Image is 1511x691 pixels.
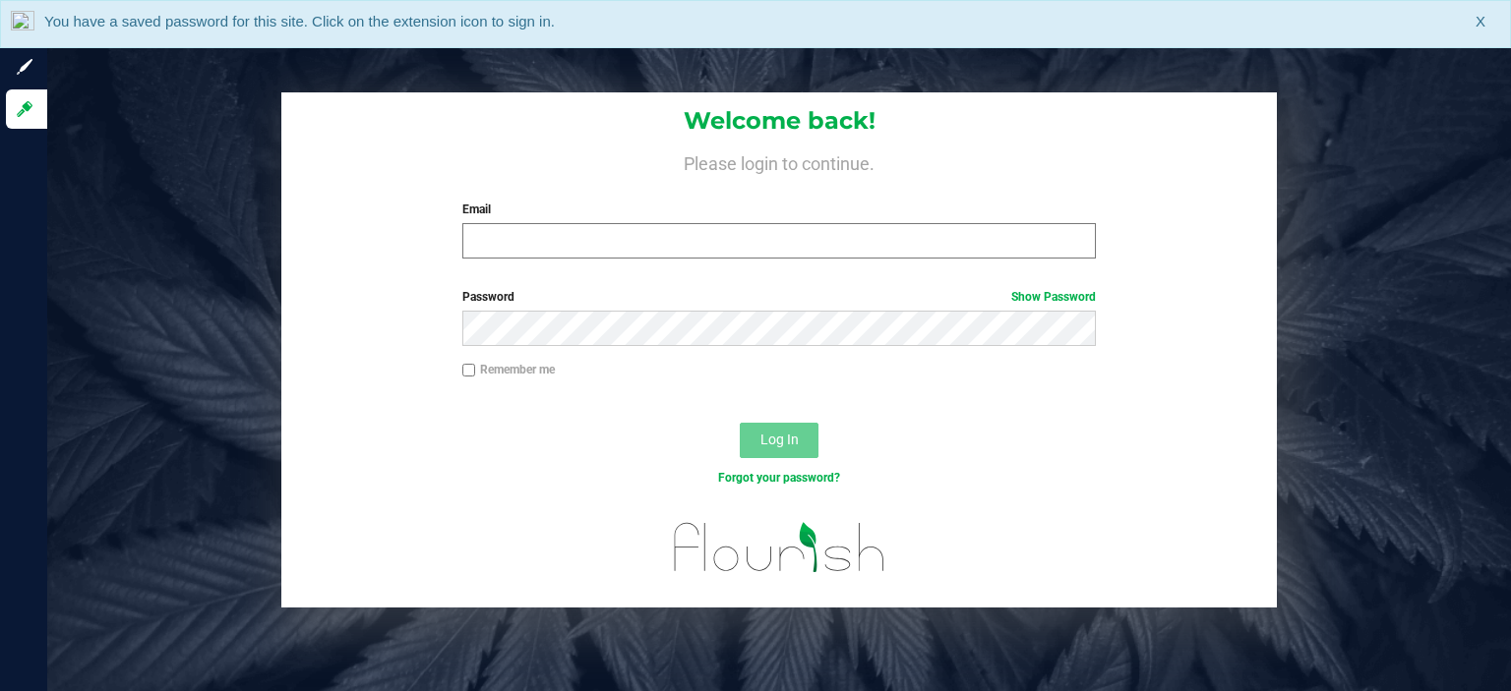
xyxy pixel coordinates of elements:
[44,13,555,29] span: You have a saved password for this site. Click on the extension icon to sign in.
[281,149,1277,173] h4: Please login to continue.
[1011,290,1096,304] a: Show Password
[462,290,514,304] span: Password
[15,57,34,77] inline-svg: Sign up
[15,99,34,119] inline-svg: Log in
[281,108,1277,134] h1: Welcome back!
[462,201,1097,218] label: Email
[760,432,799,447] span: Log In
[11,11,34,37] img: notLoggedInIcon.png
[655,507,904,587] img: flourish_logo.svg
[1476,11,1485,33] span: X
[462,361,555,378] label: Remember me
[718,471,840,485] a: Forgot your password?
[462,364,476,377] input: Remember me
[740,423,818,458] button: Log In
